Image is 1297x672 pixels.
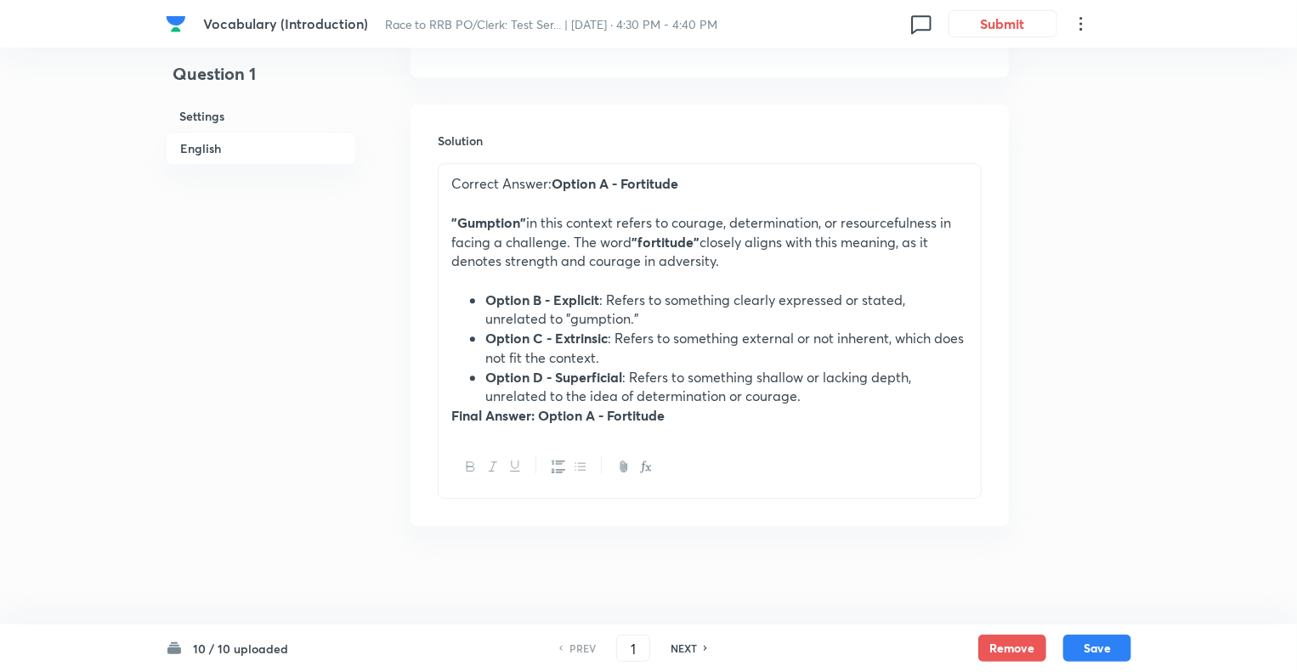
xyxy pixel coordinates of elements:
[451,174,968,194] p: Correct Answer:
[671,641,697,656] h6: NEXT
[485,291,599,308] strong: Option B - Explicit
[485,329,608,347] strong: Option C - Extrinsic
[193,640,288,658] h6: 10 / 10 uploaded
[552,174,678,192] strong: Option A - Fortitude
[485,329,968,367] li: : Refers to something external or not inherent, which does not fit the context.
[438,132,982,150] h6: Solution
[949,10,1057,37] button: Submit
[451,213,968,271] p: in this context refers to courage, determination, or resourcefulness in facing a challenge. The w...
[451,213,526,231] strong: "Gumption"
[485,368,622,386] strong: Option D - Superficial
[166,100,356,132] h6: Settings
[978,635,1046,662] button: Remove
[385,16,718,32] span: Race to RRB PO/Clerk: Test Ser... | [DATE] · 4:30 PM - 4:40 PM
[451,406,665,424] strong: Final Answer: Option A - Fortitude
[569,641,596,656] h6: PREV
[166,61,356,100] h4: Question 1
[632,233,699,251] strong: "fortitude"
[485,291,968,329] li: : Refers to something clearly expressed or stated, unrelated to "gumption."
[166,14,186,34] img: Company Logo
[203,14,368,32] span: Vocabulary (Introduction)
[166,14,190,34] a: Company Logo
[166,132,356,165] h6: English
[1063,635,1131,662] button: Save
[485,368,968,406] li: : Refers to something shallow or lacking depth, unrelated to the idea of determination or courage.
